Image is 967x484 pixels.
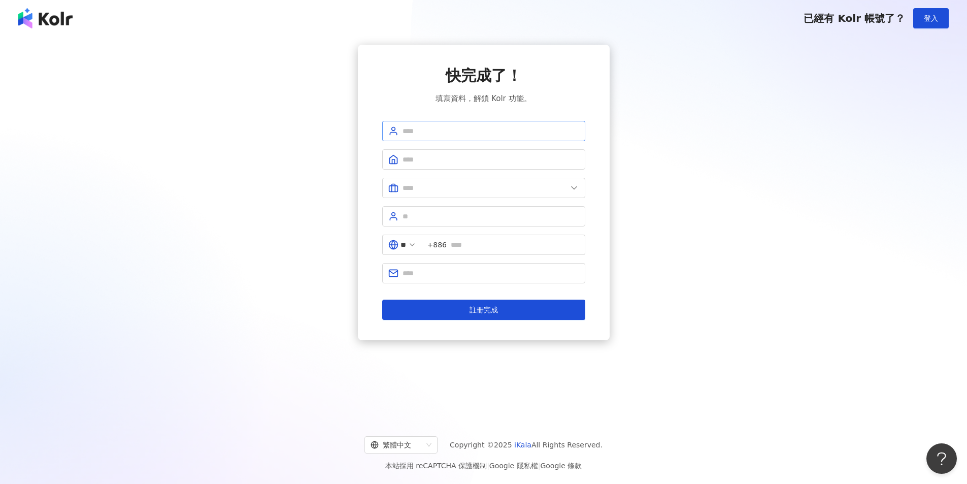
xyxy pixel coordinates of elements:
a: iKala [514,441,531,449]
span: 註冊完成 [470,306,498,314]
span: +886 [427,239,447,250]
span: 已經有 Kolr 帳號了？ [804,12,905,24]
span: 快完成了！ [446,65,522,86]
iframe: Help Scout Beacon - Open [926,443,957,474]
span: | [538,462,541,470]
span: Copyright © 2025 All Rights Reserved. [450,439,603,451]
img: logo [18,8,73,28]
button: 登入 [913,8,949,28]
button: 註冊完成 [382,300,585,320]
a: Google 隱私權 [489,462,538,470]
span: 本站採用 reCAPTCHA 保護機制 [385,460,582,472]
span: | [487,462,489,470]
a: Google 條款 [540,462,582,470]
div: 繁體中文 [371,437,422,453]
span: 登入 [924,14,938,22]
span: 填寫資料，解鎖 Kolr 功能。 [436,92,531,105]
